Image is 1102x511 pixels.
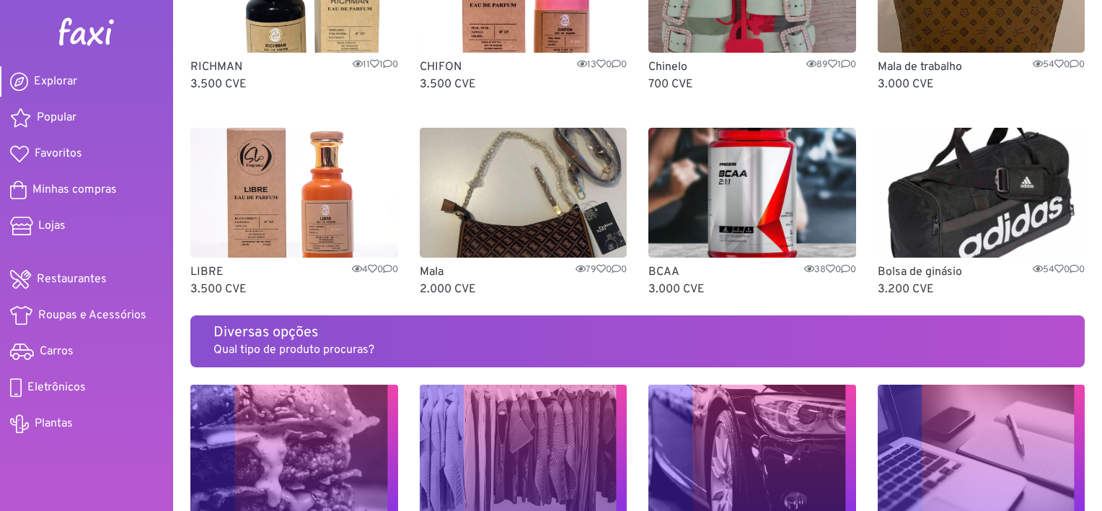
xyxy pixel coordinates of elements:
span: 38 0 0 [804,263,856,277]
img: Mala [420,128,627,258]
a: LIBRE LIBRE400 3.500 CVE [190,128,398,298]
img: Bolsa de ginásio [878,128,1085,258]
img: BCAA [648,128,856,258]
span: Plantas [35,415,73,432]
h5: Diversas opções [213,324,1062,341]
p: BCAA [648,263,856,281]
a: BCAA BCAA3800 3.000 CVE [648,128,856,298]
span: Restaurantes [37,271,107,288]
p: 3.500 CVE [190,76,398,93]
p: Mala de trabalho [878,58,1085,76]
span: 89 1 0 [806,58,856,72]
p: 2.000 CVE [420,281,627,298]
a: Mala Mala7900 2.000 CVE [420,128,627,298]
p: Qual tipo de produto procuras? [213,341,1062,359]
span: 54 0 0 [1033,263,1085,277]
p: 3.000 CVE [878,76,1085,93]
img: LIBRE [190,128,398,258]
span: Lojas [38,217,66,235]
a: Bolsa de ginásio Bolsa de ginásio5400 3.200 CVE [878,128,1085,298]
span: 11 1 0 [353,58,398,72]
p: Chinelo [648,58,856,76]
span: 54 0 0 [1033,58,1085,72]
span: Favoritos [35,145,82,162]
p: 3.500 CVE [190,281,398,298]
span: Minhas compras [32,181,117,198]
p: Bolsa de ginásio [878,263,1085,281]
p: RICHMAN [190,58,398,76]
span: 79 0 0 [576,263,627,277]
span: Roupas e Acessórios [38,307,146,324]
span: 4 0 0 [352,263,398,277]
p: 3.200 CVE [878,281,1085,298]
p: 3.500 CVE [420,76,627,93]
p: LIBRE [190,263,398,281]
p: Mala [420,263,627,281]
p: 3.000 CVE [648,281,856,298]
p: CHIFON [420,58,627,76]
span: Explorar [34,73,77,90]
span: 13 0 0 [577,58,627,72]
p: 700 CVE [648,76,856,93]
span: Carros [40,343,74,360]
span: Popular [37,109,76,126]
span: Eletrônicos [27,379,86,396]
